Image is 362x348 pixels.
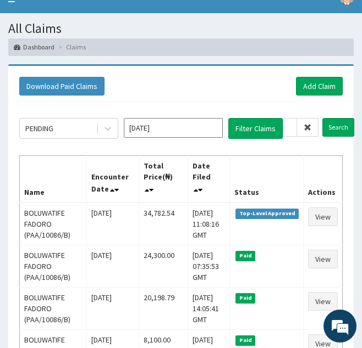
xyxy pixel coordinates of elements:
[8,21,354,36] h1: All Claims
[308,250,338,268] a: View
[235,209,299,218] span: Top-Level Approved
[6,232,210,270] textarea: Type your message and hit 'Enter'
[188,203,230,245] td: [DATE] 11:08:16 GMT
[64,104,152,215] span: We're online!
[139,245,188,287] td: 24,300.00
[180,5,207,32] div: Minimize live chat window
[19,77,105,96] button: Download Paid Claims
[188,155,230,203] th: Date Filed
[308,207,338,226] a: View
[86,287,139,329] td: [DATE]
[303,155,342,203] th: Actions
[235,251,255,261] span: Paid
[86,155,139,203] th: Encounter Date
[139,155,188,203] th: Total Price(₦)
[86,203,139,245] td: [DATE]
[25,123,53,134] div: PENDING
[20,55,45,82] img: d_794563401_company_1708531726252_794563401
[188,245,230,287] td: [DATE] 07:35:53 GMT
[86,245,139,287] td: [DATE]
[124,118,223,138] input: Select Month and Year
[14,42,54,52] a: Dashboard
[296,77,343,96] a: Add Claim
[56,42,86,52] li: Claims
[20,155,87,203] th: Name
[188,287,230,329] td: [DATE] 14:05:41 GMT
[139,203,188,245] td: 34,782.54
[235,293,255,303] span: Paid
[322,118,354,137] input: Search
[20,287,87,329] td: BOLUWATIFE FADORO (PAA/10086/B)
[235,335,255,345] span: Paid
[139,287,188,329] td: 20,198.79
[308,292,338,311] a: View
[57,61,185,76] div: Chat with us now
[228,118,283,139] button: Filter Claims
[283,118,297,137] input: Search by HMO ID
[230,155,304,203] th: Status
[20,245,87,287] td: BOLUWATIFE FADORO (PAA/10086/B)
[20,203,87,245] td: BOLUWATIFE FADORO (PAA/10086/B)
